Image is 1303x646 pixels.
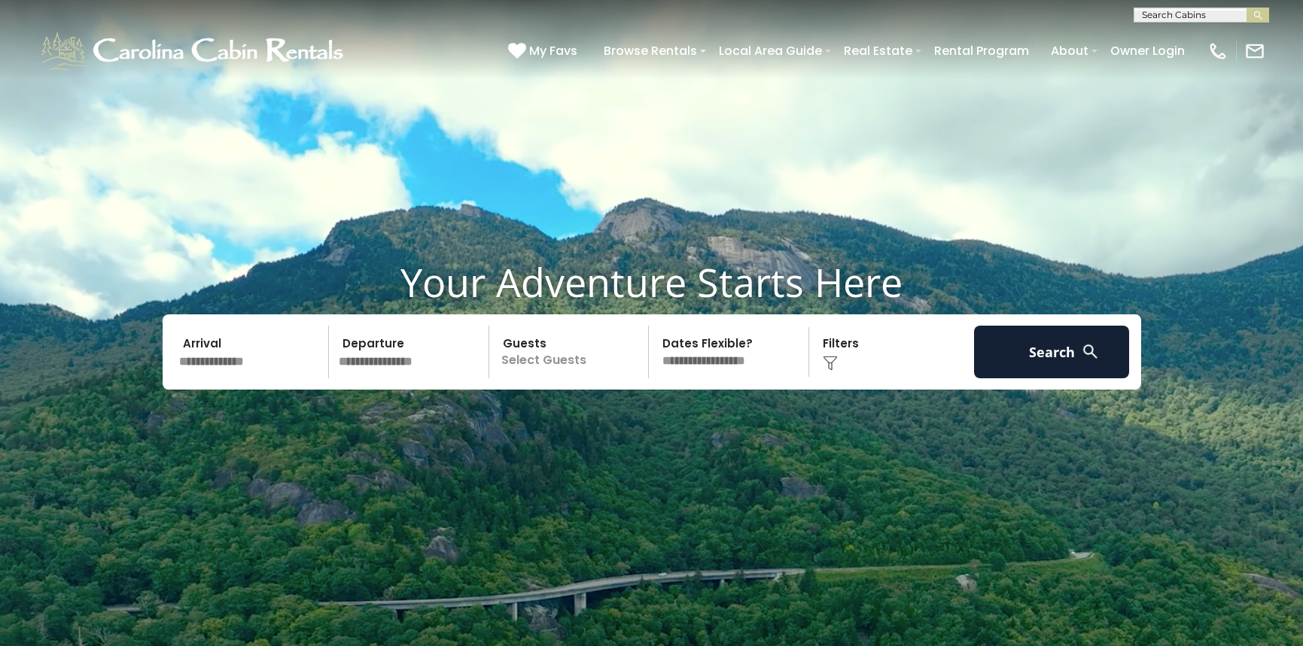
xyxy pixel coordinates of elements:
[974,326,1130,378] button: Search
[1207,41,1228,62] img: phone-regular-white.png
[711,38,830,64] a: Local Area Guide
[1244,41,1265,62] img: mail-regular-white.png
[529,41,577,60] span: My Favs
[494,326,649,378] p: Select Guests
[927,38,1037,64] a: Rental Program
[508,41,581,61] a: My Favs
[38,29,350,74] img: White-1-1-2.png
[1081,342,1100,361] img: search-regular-white.png
[836,38,920,64] a: Real Estate
[1103,38,1192,64] a: Owner Login
[11,259,1292,305] h1: Your Adventure Starts Here
[823,356,838,371] img: filter--v1.png
[596,38,705,64] a: Browse Rentals
[1043,38,1096,64] a: About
